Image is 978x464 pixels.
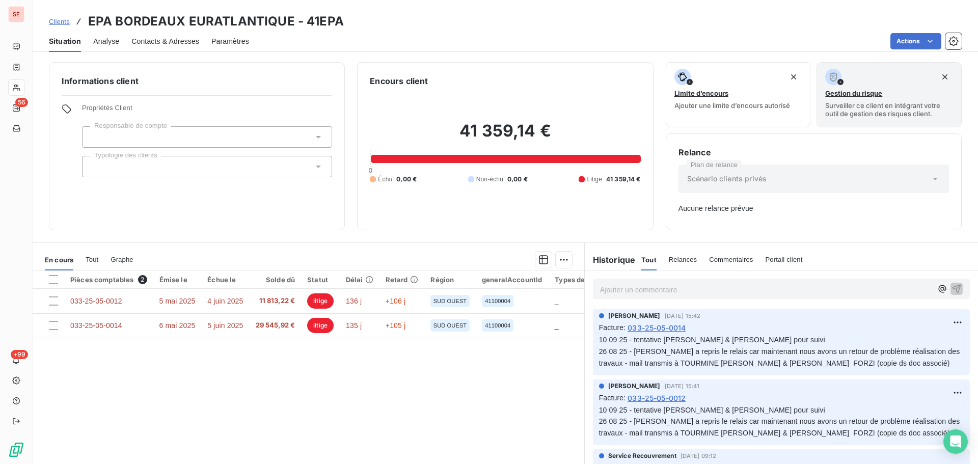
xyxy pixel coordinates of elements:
[346,297,362,305] span: 136 j
[555,321,559,330] span: _
[207,276,243,284] div: Échue le
[159,321,196,330] span: 6 mai 2025
[608,451,676,460] span: Service Recouvrement
[890,33,941,49] button: Actions
[681,453,717,459] span: [DATE] 09:12
[678,146,949,158] h6: Relance
[386,297,405,305] span: +106 j
[159,297,196,305] span: 5 mai 2025
[825,89,882,97] span: Gestion du risque
[599,393,626,403] span: Facture :
[709,256,753,264] span: Commentaires
[256,296,295,306] span: 11 813,22 €
[943,429,968,454] div: Open Intercom Messenger
[307,293,334,309] span: litige
[825,101,953,118] span: Surveiller ce client en intégrant votre outil de gestion des risques client.
[91,133,99,142] input: Ajouter une valeur
[687,174,767,184] span: Scénario clients privés
[628,322,686,333] span: 033-25-05-0014
[628,393,686,403] span: 033-25-05-0012
[482,276,542,284] div: generalAccountId
[369,167,372,175] span: 0
[8,6,24,22] div: SE
[159,276,196,284] div: Émise le
[82,104,332,118] span: Propriétés Client
[15,98,28,107] span: 56
[386,321,405,330] span: +105 j
[211,36,249,46] span: Paramètres
[49,36,81,46] span: Situation
[433,322,467,329] span: SUD OUEST
[11,350,28,359] span: +99
[88,12,344,31] h3: EPA BORDEAUX EURATLANTIQUE - 41EPA
[585,254,636,266] h6: Historique
[45,256,73,264] span: En cours
[433,298,467,304] span: SUD OUEST
[307,318,334,333] span: litige
[8,442,24,458] img: Logo LeanPay
[70,275,147,284] div: Pièces comptables
[674,89,728,97] span: Limite d’encours
[665,313,701,319] span: [DATE] 15:42
[485,298,510,304] span: 41100004
[766,256,803,264] span: Portail client
[608,311,661,320] span: [PERSON_NAME]
[599,322,626,333] span: Facture :
[378,175,392,184] span: Échu
[93,36,119,46] span: Analyse
[111,256,133,264] span: Graphe
[91,162,99,171] input: Ajouter une valeur
[207,297,243,305] span: 4 juin 2025
[587,175,602,184] span: Litige
[396,175,417,184] span: 0,00 €
[555,276,627,284] div: Types de contentieux
[606,175,641,184] span: 41 359,14 €
[131,36,199,46] span: Contacts & Adresses
[256,276,295,284] div: Solde dû
[476,175,503,184] span: Non-échu
[49,18,70,25] span: Clients
[70,297,122,305] span: 033-25-05-0012
[507,175,528,184] span: 0,00 €
[678,203,949,213] span: Aucune relance prévue
[346,276,373,284] div: Délai
[49,16,70,26] a: Clients
[641,256,657,264] span: Tout
[370,121,640,151] h2: 41 359,14 €
[346,321,362,330] span: 135 j
[256,320,295,331] span: 29 545,92 €
[608,381,661,391] span: [PERSON_NAME]
[669,256,697,264] span: Relances
[62,75,332,87] h6: Informations client
[555,297,559,305] span: _
[70,321,122,330] span: 033-25-05-0014
[370,75,428,87] h6: Encours client
[86,256,98,264] span: Tout
[817,62,962,127] button: Gestion du risqueSurveiller ce client en intégrant votre outil de gestion des risques client.
[665,383,700,389] span: [DATE] 15:41
[666,62,811,127] button: Limite d’encoursAjouter une limite d’encours autorisé
[430,276,470,284] div: Région
[307,276,334,284] div: Statut
[138,275,147,284] span: 2
[207,321,243,330] span: 5 juin 2025
[386,276,418,284] div: Retard
[674,101,790,110] span: Ajouter une limite d’encours autorisé
[485,322,510,329] span: 41100004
